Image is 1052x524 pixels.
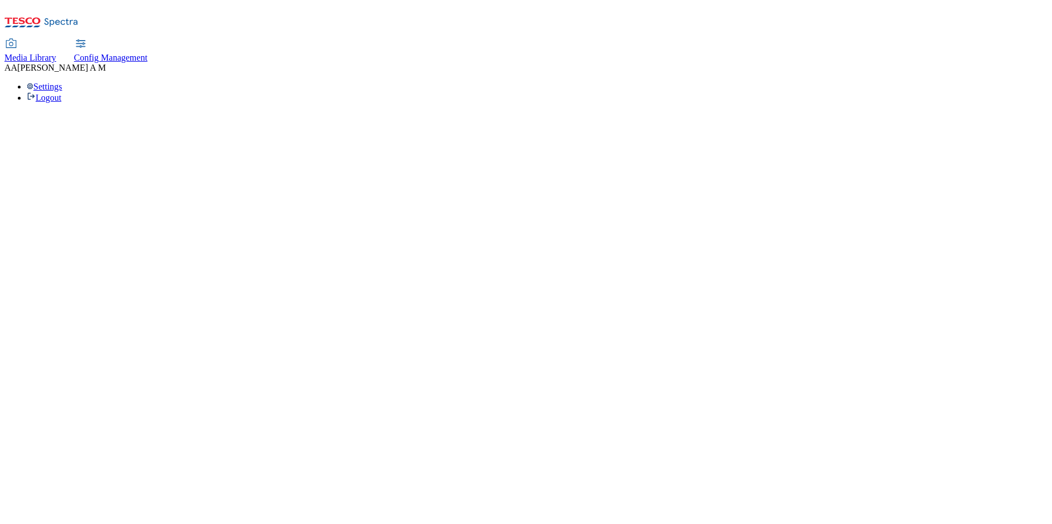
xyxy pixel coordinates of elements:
span: Config Management [74,53,148,62]
span: Media Library [4,53,56,62]
a: Logout [27,93,61,102]
a: Config Management [74,39,148,63]
span: AA [4,63,17,72]
a: Media Library [4,39,56,63]
a: Settings [27,82,62,91]
span: [PERSON_NAME] A M [17,63,106,72]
